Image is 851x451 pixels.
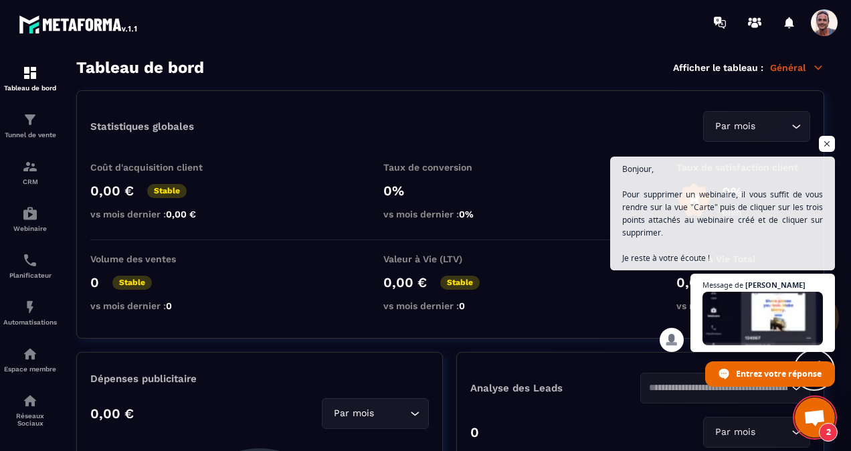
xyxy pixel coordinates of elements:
span: Par mois [330,406,377,421]
p: Volume des ventes [90,254,224,264]
span: Entrez votre réponse [736,362,822,385]
p: 0,00 € [383,274,427,290]
input: Search for option [377,406,407,421]
p: Valeur à Vie (LTV) [383,254,517,264]
img: formation [22,65,38,81]
div: Search for option [703,111,810,142]
input: Search for option [649,381,788,395]
span: 2 [819,423,838,442]
input: Search for option [758,119,788,134]
div: Search for option [640,373,810,403]
a: formationformationTableau de bord [3,55,57,102]
div: Search for option [703,417,810,448]
img: automations [22,205,38,221]
p: vs mois dernier : [90,209,224,219]
a: formationformationCRM [3,149,57,195]
img: scheduler [22,252,38,268]
p: Réseaux Sociaux [3,412,57,427]
p: Général [770,62,824,74]
p: Webinaire [3,225,57,232]
a: Ouvrir le chat [795,397,835,438]
p: 0 [90,274,99,290]
p: vs mois dernier : [90,300,224,311]
span: Par mois [712,425,758,440]
p: 0,00 € [90,183,134,199]
p: Dépenses publicitaire [90,373,429,385]
p: Stable [112,276,152,290]
p: Stable [440,276,480,290]
a: automationsautomationsWebinaire [3,195,57,242]
p: Tableau de bord [3,84,57,92]
p: Statistiques globales [90,120,194,132]
p: vs mois dernier : [383,209,517,219]
p: Coût d'acquisition client [90,162,224,173]
input: Search for option [758,425,788,440]
a: automationsautomationsEspace membre [3,336,57,383]
a: formationformationTunnel de vente [3,102,57,149]
span: Bonjour, Pour supprimer un webinaire, il vous suffit de vous rendre sur la vue "Carte" puis de cl... [622,163,823,264]
p: 0% [383,183,517,199]
p: Taux de conversion [383,162,517,173]
img: formation [22,159,38,175]
p: 0,00 € [90,405,134,422]
span: 0 [459,300,465,311]
img: automations [22,346,38,362]
img: formation [22,112,38,128]
p: Stable [147,184,187,198]
p: Espace membre [3,365,57,373]
div: Search for option [322,398,429,429]
span: Par mois [712,119,758,134]
span: Message de [702,281,743,288]
img: social-network [22,393,38,409]
a: social-networksocial-networkRéseaux Sociaux [3,383,57,437]
span: 0% [459,209,474,219]
p: Planificateur [3,272,57,279]
img: automations [22,299,38,315]
h3: Tableau de bord [76,58,204,77]
span: 0,00 € [166,209,196,219]
p: Tunnel de vente [3,131,57,139]
span: 0 [166,300,172,311]
p: vs mois dernier : [383,300,517,311]
p: Analyse des Leads [470,382,640,394]
a: schedulerschedulerPlanificateur [3,242,57,289]
p: Automatisations [3,319,57,326]
span: [PERSON_NAME] [745,281,806,288]
img: logo [19,12,139,36]
p: CRM [3,178,57,185]
p: Afficher le tableau : [673,62,763,73]
p: 0 [470,424,479,440]
a: automationsautomationsAutomatisations [3,289,57,336]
